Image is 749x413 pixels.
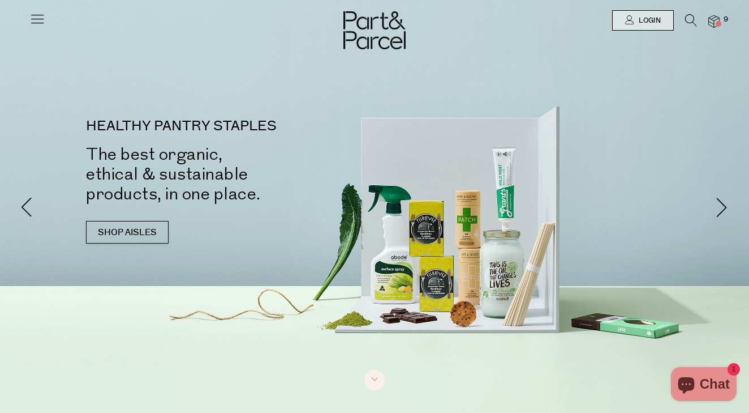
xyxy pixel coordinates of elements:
[721,15,731,25] span: 9
[86,120,391,133] p: HEALTHY PANTRY STAPLES
[86,144,391,204] h2: The best organic, ethical & sustainable products, in one place.
[708,15,720,27] a: 9
[343,11,406,49] img: Part&Parcel
[636,16,661,25] span: Login
[612,10,674,31] a: Login
[668,367,740,404] inbox-online-store-chat: Shopify online store chat
[86,221,169,244] a: SHOP AISLES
